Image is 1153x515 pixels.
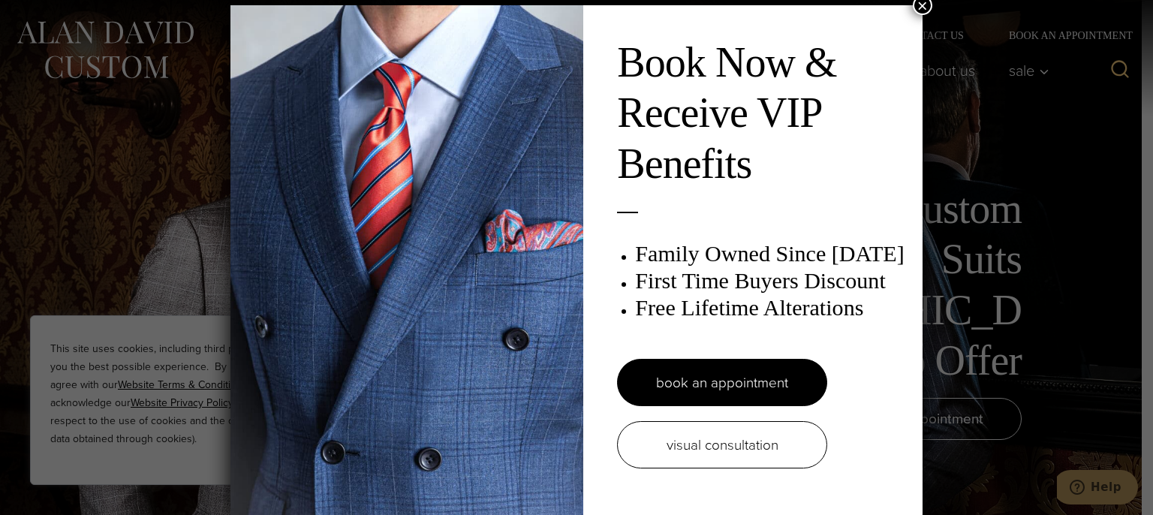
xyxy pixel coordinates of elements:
[635,294,907,321] h3: Free Lifetime Alterations
[635,240,907,267] h3: Family Owned Since [DATE]
[617,421,827,468] a: visual consultation
[617,359,827,406] a: book an appointment
[617,38,907,189] h2: Book Now & Receive VIP Benefits
[34,11,65,24] span: Help
[635,267,907,294] h3: First Time Buyers Discount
